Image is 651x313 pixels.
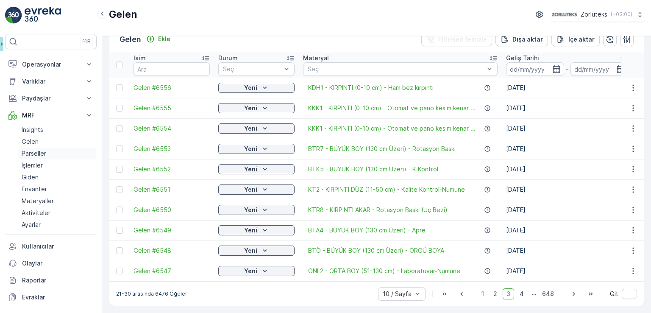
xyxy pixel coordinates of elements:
[610,290,618,298] span: Git
[134,145,210,153] a: Gelen #6553
[506,54,539,62] p: Geliş Tarihi
[570,62,629,76] input: dd/mm/yyyy
[134,84,210,92] span: Gelen #6556
[244,226,257,235] p: Yeni
[116,291,187,297] p: 21-30 arasında 6476 Öğeler
[25,7,61,24] img: logo_light-DOdMpM7g.png
[158,35,170,43] p: Ekle
[18,195,97,207] a: Materyaller
[18,136,97,148] a: Gelen
[109,8,137,21] p: Gelen
[244,124,257,133] p: Yeni
[116,84,123,91] div: Toggle Row Selected
[134,185,210,194] a: Gelen #6551
[516,288,528,299] span: 4
[134,246,210,255] a: Gelen #6548
[218,225,295,235] button: Yeni
[308,206,448,214] span: KTR8 - KIRPINTI AKAR - Rotasyon Baskı (Uç Bezi)
[22,137,39,146] p: Gelen
[502,179,632,200] td: [DATE]
[134,54,146,62] p: İsim
[551,7,644,22] button: Zorluteks(+03:00)
[503,288,514,299] span: 3
[551,33,600,46] button: İçe aktar
[82,38,91,45] p: ⌘B
[22,221,41,229] p: Ayarlar
[512,35,543,44] p: Dışa aktar
[438,35,487,44] p: Filtreleri temizle
[5,73,97,90] button: Varlıklar
[22,149,46,158] p: Parseller
[218,184,295,195] button: Yeni
[244,267,257,275] p: Yeni
[218,123,295,134] button: Yeni
[308,185,465,194] a: KT2 - KIRPINTI DÜZ (11-50 cm) - Kalite Kontrol-Numune
[5,289,97,306] a: Evraklar
[303,54,329,62] p: Materyal
[120,34,141,45] p: Gelen
[581,10,607,19] p: Zorluteks
[502,78,632,98] td: [DATE]
[143,34,174,44] button: Ekle
[611,11,632,18] p: ( +03:00 )
[5,255,97,272] a: Olaylar
[22,94,80,103] p: Paydaşlar
[5,238,97,255] a: Kullanıcılar
[244,246,257,255] p: Yeni
[22,126,43,134] p: Insights
[308,145,456,153] span: BTR7 - BÜYÜK BOY (130 cm Üzeri) - Rotasyon Baskı
[134,206,210,214] a: Gelen #6550
[506,62,564,76] input: dd/mm/yyyy
[495,33,548,46] button: Dışa aktar
[308,124,476,133] span: KKK1 - KIRPINTI (0-10 cm) - Otomat ve pano kesim kenar ...
[22,259,93,268] p: Olaylar
[116,145,123,152] div: Toggle Row Selected
[244,165,257,173] p: Yeni
[18,207,97,219] a: Aktiviteler
[218,83,295,93] button: Yeni
[22,276,93,285] p: Raporlar
[502,261,632,281] td: [DATE]
[218,205,295,215] button: Yeni
[134,104,210,112] a: Gelen #6555
[18,183,97,195] a: Envanter
[134,124,210,133] span: Gelen #6554
[566,64,569,74] p: -
[244,104,257,112] p: Yeni
[308,84,434,92] a: KDH1 - KIRPINTI (0-10 cm) - Ham bez kırpıntı
[478,288,488,299] span: 1
[218,144,295,154] button: Yeni
[218,246,295,256] button: Yeni
[502,200,632,220] td: [DATE]
[308,165,438,173] a: BTK5 - BÜYÜK BOY (130 cm Üzeri) - K.Kontrol
[134,62,210,76] input: Ara
[218,54,238,62] p: Durum
[502,159,632,179] td: [DATE]
[134,226,210,235] a: Gelen #6549
[531,288,537,299] p: ...
[22,111,80,120] p: MRF
[22,293,93,302] p: Evraklar
[116,227,123,234] div: Toggle Row Selected
[308,65,484,73] p: Seç
[218,266,295,276] button: Yeni
[502,98,632,118] td: [DATE]
[116,247,123,254] div: Toggle Row Selected
[18,124,97,136] a: Insights
[308,267,460,275] a: ONL2 - ORTA BOY (51-130 cm) - Laboratuvar-Numune
[308,226,426,235] a: BTA4 - BÜYÜK BOY (130 cm Üzeri) - Apre
[568,35,595,44] p: İçe aktar
[134,267,210,275] a: Gelen #6547
[5,107,97,124] button: MRF
[308,104,476,112] a: KKK1 - KIRPINTI (0-10 cm) - Otomat ve pano kesim kenar ...
[308,246,444,255] a: BTÖ - BÜYÜK BOY (130 cm Üzeri) - ÖRGÜ BOYA
[22,197,54,205] p: Materyaller
[18,159,97,171] a: İşlemler
[22,185,47,193] p: Envanter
